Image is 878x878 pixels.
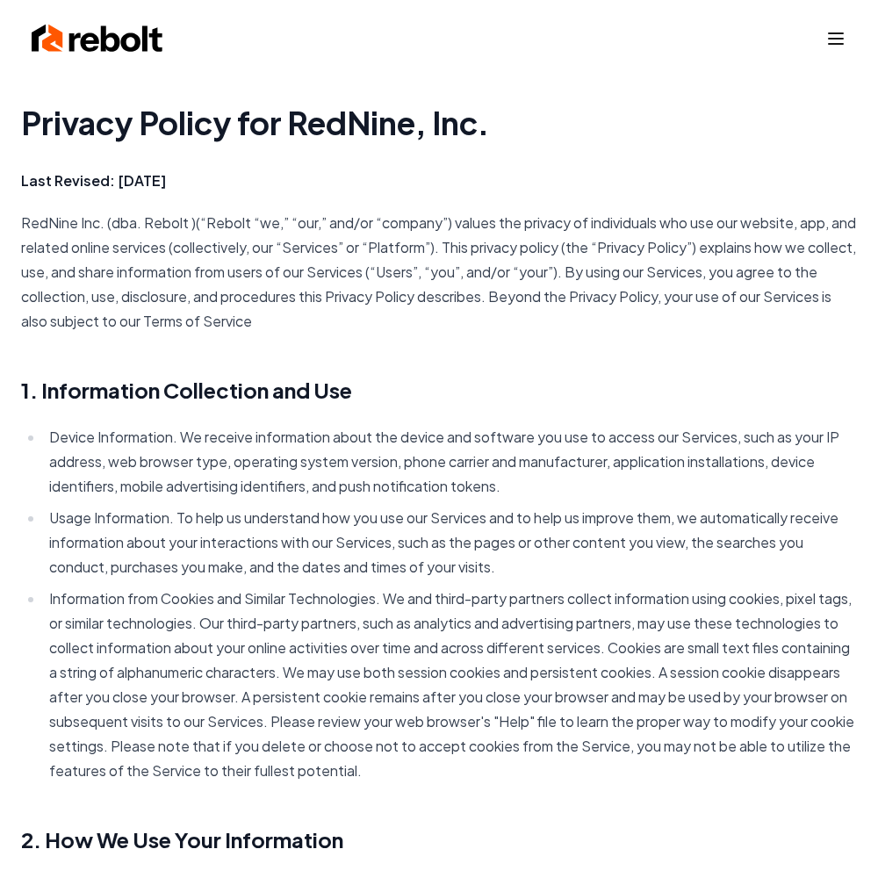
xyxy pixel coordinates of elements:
button: Toggle mobile menu [825,28,846,49]
strong: Last Revised: [DATE] [21,171,166,190]
h2: 1. Information Collection and Use [21,376,857,404]
h2: 2. How We Use Your Information [21,825,857,853]
img: Rebolt Logo [32,21,163,56]
li: Device Information. We receive information about the device and software you use to access our Se... [44,425,857,499]
li: Information from Cookies and Similar Technologies. We and third-party partners collect informatio... [44,587,857,783]
li: Usage Information. To help us understand how you use our Services and to help us improve them, we... [44,506,857,579]
p: RedNine Inc. (dba. Rebolt )(“Rebolt “we,” “our,” and/or “company”) values the privacy of individu... [21,211,857,334]
h1: Privacy Policy for RedNine, Inc. [21,105,857,140]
